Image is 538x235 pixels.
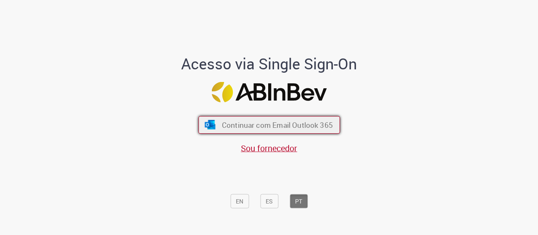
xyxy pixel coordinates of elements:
img: Logo ABInBev [211,82,327,103]
span: Continuar com Email Outlook 365 [222,120,332,129]
a: Sou fornecedor [241,142,297,153]
img: ícone Azure/Microsoft 360 [204,120,216,129]
button: ícone Azure/Microsoft 360 Continuar com Email Outlook 365 [198,116,340,134]
button: EN [230,194,249,208]
button: ES [260,194,278,208]
button: PT [290,194,308,208]
h1: Acesso via Single Sign-On [153,55,386,72]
